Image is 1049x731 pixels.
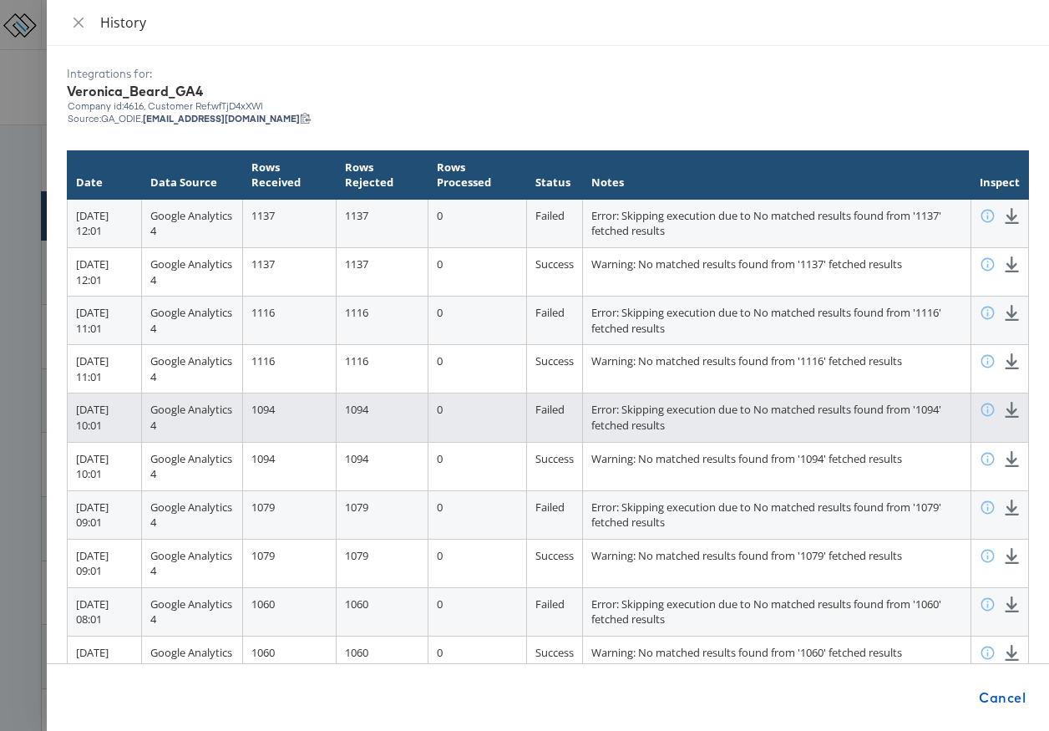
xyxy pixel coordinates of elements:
th: Rows Received [243,150,337,199]
div: Source: GA_ODIE, [68,112,1028,124]
th: Rows Rejected [336,150,428,199]
td: 0 [428,587,527,636]
td: 0 [428,199,527,247]
td: 0 [428,539,527,587]
span: Google Analytics 4 [150,500,232,530]
td: 0 [428,490,527,539]
span: Google Analytics 4 [150,256,232,287]
span: Error: Skipping execution due to No matched results found from '1079' fetched results [591,500,941,530]
span: Failed [535,305,565,320]
td: 1116 [336,345,428,393]
td: [DATE] 08:01 [68,587,142,636]
td: 1079 [336,490,428,539]
span: Failed [535,500,565,515]
span: Success [535,451,574,466]
td: 0 [428,393,527,442]
span: Cancel [979,686,1026,709]
span: Google Analytics 4 [150,402,232,433]
td: 1094 [336,442,428,490]
span: Google Analytics 4 [150,548,232,579]
th: Status [526,150,582,199]
td: 1094 [243,393,337,442]
td: [DATE] 11:01 [68,345,142,393]
button: Close [67,15,90,31]
td: 1116 [243,345,337,393]
td: 1079 [243,539,337,587]
td: 0 [428,248,527,297]
span: Success [535,548,574,563]
span: Google Analytics 4 [150,353,232,384]
button: Cancel [972,681,1032,714]
span: Google Analytics 4 [150,451,232,482]
td: 1116 [243,297,337,345]
span: Warning: No matched results found from '1137' fetched results [591,256,902,272]
span: Success [535,645,574,660]
span: Success [535,353,574,368]
span: Warning: No matched results found from '1116' fetched results [591,353,902,368]
span: close [72,16,85,29]
span: Warning: No matched results found from '1079' fetched results [591,548,902,563]
td: [DATE] 09:01 [68,539,142,587]
td: [DATE] 09:01 [68,490,142,539]
td: 1079 [243,490,337,539]
div: Veronica_Beard_GA4 [67,82,1029,101]
th: Notes [582,150,970,199]
span: Warning: No matched results found from '1060' fetched results [591,645,902,660]
td: [DATE] 12:01 [68,199,142,247]
span: Google Analytics 4 [150,596,232,627]
div: Company id: 4616 , Customer Ref: wfTjD4xXWl [67,100,1029,112]
td: 1060 [336,587,428,636]
span: Google Analytics 4 [150,645,232,676]
td: [DATE] 08:01 [68,637,142,685]
td: 1137 [336,248,428,297]
td: 0 [428,345,527,393]
strong: [EMAIL_ADDRESS][DOMAIN_NAME] [143,113,300,124]
span: Google Analytics 4 [150,208,232,239]
span: Warning: No matched results found from '1094' fetched results [591,451,902,466]
td: 1094 [243,442,337,490]
td: 1116 [336,297,428,345]
td: [DATE] 11:01 [68,297,142,345]
th: Date [68,150,142,199]
div: History [100,13,1029,32]
td: 0 [428,637,527,685]
span: Google Analytics 4 [150,305,232,336]
th: Rows Processed [428,150,527,199]
span: Failed [535,208,565,223]
td: 0 [428,442,527,490]
th: Data Source [142,150,243,199]
td: 1137 [336,199,428,247]
td: 1094 [336,393,428,442]
td: [DATE] 10:01 [68,442,142,490]
span: Error: Skipping execution due to No matched results found from '1060' fetched results [591,596,941,627]
td: 1060 [336,637,428,685]
td: 1060 [243,637,337,685]
th: Inspect [970,150,1028,199]
td: [DATE] 12:01 [68,248,142,297]
span: Failed [535,596,565,612]
td: 1079 [336,539,428,587]
td: 1060 [243,587,337,636]
span: Error: Skipping execution due to No matched results found from '1137' fetched results [591,208,941,239]
td: 0 [428,297,527,345]
span: Success [535,256,574,272]
span: Error: Skipping execution due to No matched results found from '1116' fetched results [591,305,941,336]
td: [DATE] 10:01 [68,393,142,442]
div: Integrations for: [67,66,1029,82]
td: 1137 [243,199,337,247]
span: Failed [535,402,565,417]
td: 1137 [243,248,337,297]
span: Error: Skipping execution due to No matched results found from '1094' fetched results [591,402,941,433]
